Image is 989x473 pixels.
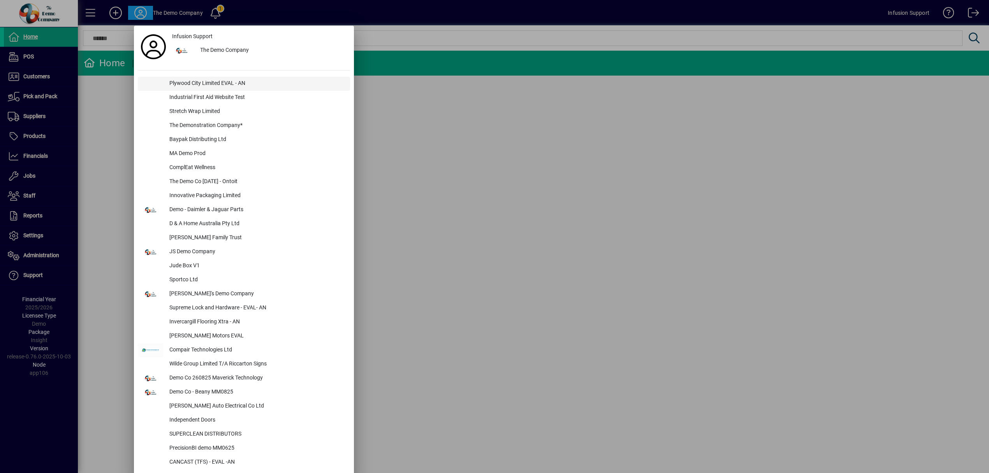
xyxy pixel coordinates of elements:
[138,231,350,245] button: [PERSON_NAME] Family Trust
[172,32,213,41] span: Infusion Support
[138,119,350,133] button: The Demonstration Company*
[163,441,350,455] div: PrecisionBI demo MM0625
[163,427,350,441] div: SUPERCLEAN DISTRIBUTORS
[163,147,350,161] div: MA Demo Prod
[138,245,350,259] button: JS Demo Company
[163,189,350,203] div: Innovative Packaging Limited
[163,91,350,105] div: Industrial First Aid Website Test
[163,301,350,315] div: Supreme Lock and Hardware - EVAL- AN
[163,371,350,385] div: Demo Co 260825 Maverick Technology
[138,161,350,175] button: ComplEat Wellness
[138,441,350,455] button: PrecisionBI demo MM0625
[163,357,350,371] div: Wilde Group Limited T/A Riccarton Signs
[163,119,350,133] div: The Demonstration Company*
[138,413,350,427] button: Independent Doors
[138,287,350,301] button: [PERSON_NAME]'s Demo Company
[138,273,350,287] button: Sportco Ltd
[138,399,350,413] button: [PERSON_NAME] Auto Electrical Co Ltd
[163,133,350,147] div: Baypak Distributing Ltd
[163,175,350,189] div: The Demo Co [DATE] - Ontoit
[163,343,350,357] div: Compair Technologies Ltd
[163,217,350,231] div: D & A Home Australia Pty Ltd
[163,329,350,343] div: [PERSON_NAME] Motors EVAL
[163,259,350,273] div: Jude Box V1
[138,455,350,469] button: CANCAST (TFS) - EVAL -AN
[163,161,350,175] div: ComplEat Wellness
[138,315,350,329] button: Invercargill Flooring Xtra - AN
[138,203,350,217] button: Demo - Daimler & Jaguar Parts
[138,147,350,161] button: MA Demo Prod
[163,455,350,469] div: CANCAST (TFS) - EVAL -AN
[138,105,350,119] button: Stretch Wrap Limited
[138,385,350,399] button: Demo Co - Beany MM0825
[194,44,350,58] div: The Demo Company
[138,371,350,385] button: Demo Co 260825 Maverick Technology
[163,203,350,217] div: Demo - Daimler & Jaguar Parts
[163,77,350,91] div: Plywood City Limited EVAL - AN
[169,44,350,58] button: The Demo Company
[163,315,350,329] div: Invercargill Flooring Xtra - AN
[163,245,350,259] div: JS Demo Company
[138,329,350,343] button: [PERSON_NAME] Motors EVAL
[163,413,350,427] div: Independent Doors
[138,77,350,91] button: Plywood City Limited EVAL - AN
[138,91,350,105] button: Industrial First Aid Website Test
[163,399,350,413] div: [PERSON_NAME] Auto Electrical Co Ltd
[163,287,350,301] div: [PERSON_NAME]'s Demo Company
[138,343,350,357] button: Compair Technologies Ltd
[138,357,350,371] button: Wilde Group Limited T/A Riccarton Signs
[138,175,350,189] button: The Demo Co [DATE] - Ontoit
[138,217,350,231] button: D & A Home Australia Pty Ltd
[138,189,350,203] button: Innovative Packaging Limited
[138,133,350,147] button: Baypak Distributing Ltd
[163,385,350,399] div: Demo Co - Beany MM0825
[138,259,350,273] button: Jude Box V1
[163,231,350,245] div: [PERSON_NAME] Family Trust
[163,105,350,119] div: Stretch Wrap Limited
[138,301,350,315] button: Supreme Lock and Hardware - EVAL- AN
[138,427,350,441] button: SUPERCLEAN DISTRIBUTORS
[163,273,350,287] div: Sportco Ltd
[138,40,169,54] a: Profile
[169,30,350,44] a: Infusion Support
